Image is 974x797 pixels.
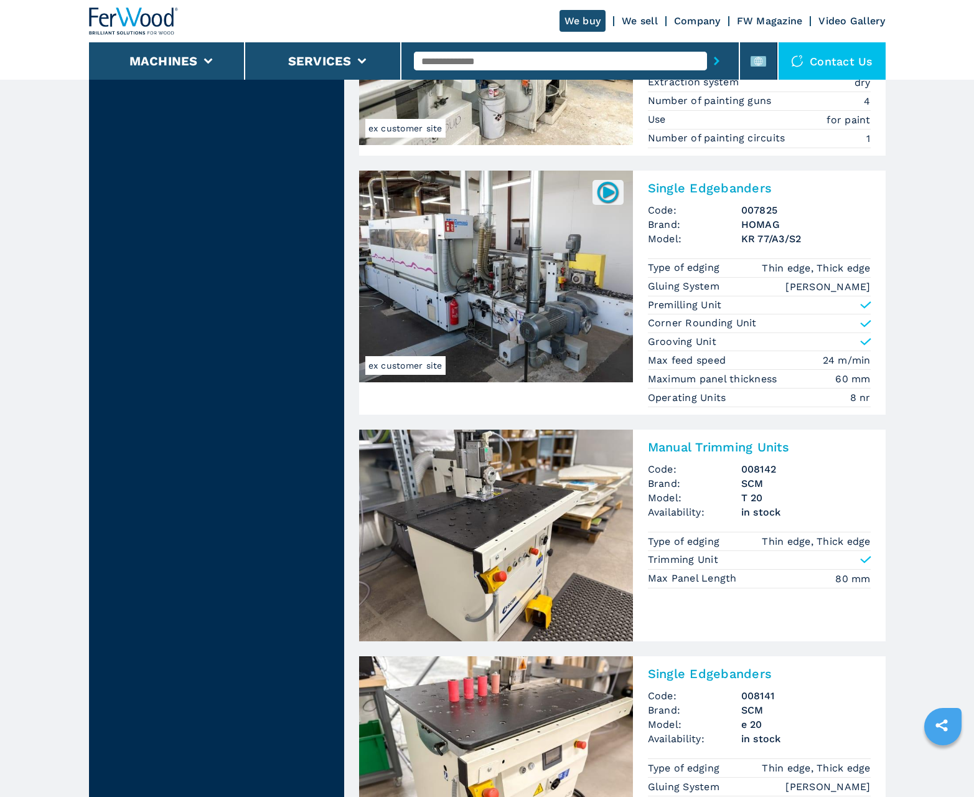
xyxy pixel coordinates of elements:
[648,94,775,108] p: Number of painting guns
[648,280,723,293] p: Gluing System
[674,15,721,27] a: Company
[921,741,965,788] iframe: Chat
[648,462,741,476] span: Code:
[818,15,885,27] a: Video Gallery
[648,440,871,455] h2: Manual Trimming Units
[365,356,446,375] span: ex customer site
[826,113,870,127] em: for paint
[741,203,871,217] h3: 007825
[359,171,633,382] img: Single Edgebanders HOMAG KR 77/A3/S2
[648,717,741,732] span: Model:
[648,298,722,312] p: Premilling Unit
[707,47,726,75] button: submit-button
[648,354,729,367] p: Max feed speed
[762,761,870,775] em: Thin edge, Thick edge
[648,732,741,746] span: Availability:
[762,534,870,549] em: Thin edge, Thick edge
[785,280,870,294] em: [PERSON_NAME]
[288,54,352,68] button: Services
[648,113,669,126] p: Use
[741,491,871,505] h3: T 20
[648,572,740,585] p: Max Panel Length
[89,7,179,35] img: Ferwood
[737,15,803,27] a: FW Magazine
[864,94,870,108] em: 4
[648,335,716,349] p: Grooving Unit
[648,261,723,275] p: Type of edging
[359,430,886,641] a: Manual Trimming Units SCM T 20Manual Trimming UnitsCode:008142Brand:SCMModel:T 20Availability:in ...
[762,261,870,275] em: Thin edge, Thick edge
[741,476,871,491] h3: SCM
[791,55,803,67] img: Contact us
[779,42,886,80] div: Contact us
[648,316,757,330] p: Corner Rounding Unit
[365,119,446,138] span: ex customer site
[648,372,780,386] p: Maximum panel thickness
[741,232,871,246] h3: KR 77/A3/S2
[741,689,871,703] h3: 008141
[823,353,871,367] em: 24 m/min
[741,703,871,717] h3: SCM
[648,780,723,794] p: Gluing System
[648,505,741,519] span: Availability:
[560,10,606,32] a: We buy
[648,232,741,246] span: Model:
[850,390,871,405] em: 8 nr
[741,732,871,746] span: in stock
[648,217,741,232] span: Brand:
[741,505,871,519] span: in stock
[741,462,871,476] h3: 008142
[855,75,871,90] em: dry
[359,171,886,415] a: Single Edgebanders HOMAG KR 77/A3/S2ex customer site007825Single EdgebandersCode:007825Brand:HOMA...
[648,131,789,145] p: Number of painting circuits
[785,780,870,794] em: [PERSON_NAME]
[648,703,741,717] span: Brand:
[648,75,742,89] p: Extraction system
[835,372,870,386] em: 60 mm
[622,15,658,27] a: We sell
[866,131,870,146] em: 1
[648,181,871,196] h2: Single Edgebanders
[648,391,729,405] p: Operating Units
[648,762,723,775] p: Type of edging
[648,553,718,567] p: Trimming Unit
[648,476,741,491] span: Brand:
[741,717,871,732] h3: e 20
[648,689,741,703] span: Code:
[835,572,870,586] em: 80 mm
[129,54,198,68] button: Machines
[359,430,633,641] img: Manual Trimming Units SCM T 20
[648,491,741,505] span: Model:
[741,217,871,232] h3: HOMAG
[648,203,741,217] span: Code:
[648,535,723,549] p: Type of edging
[926,710,957,741] a: sharethis
[648,666,871,681] h2: Single Edgebanders
[596,180,620,204] img: 007825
